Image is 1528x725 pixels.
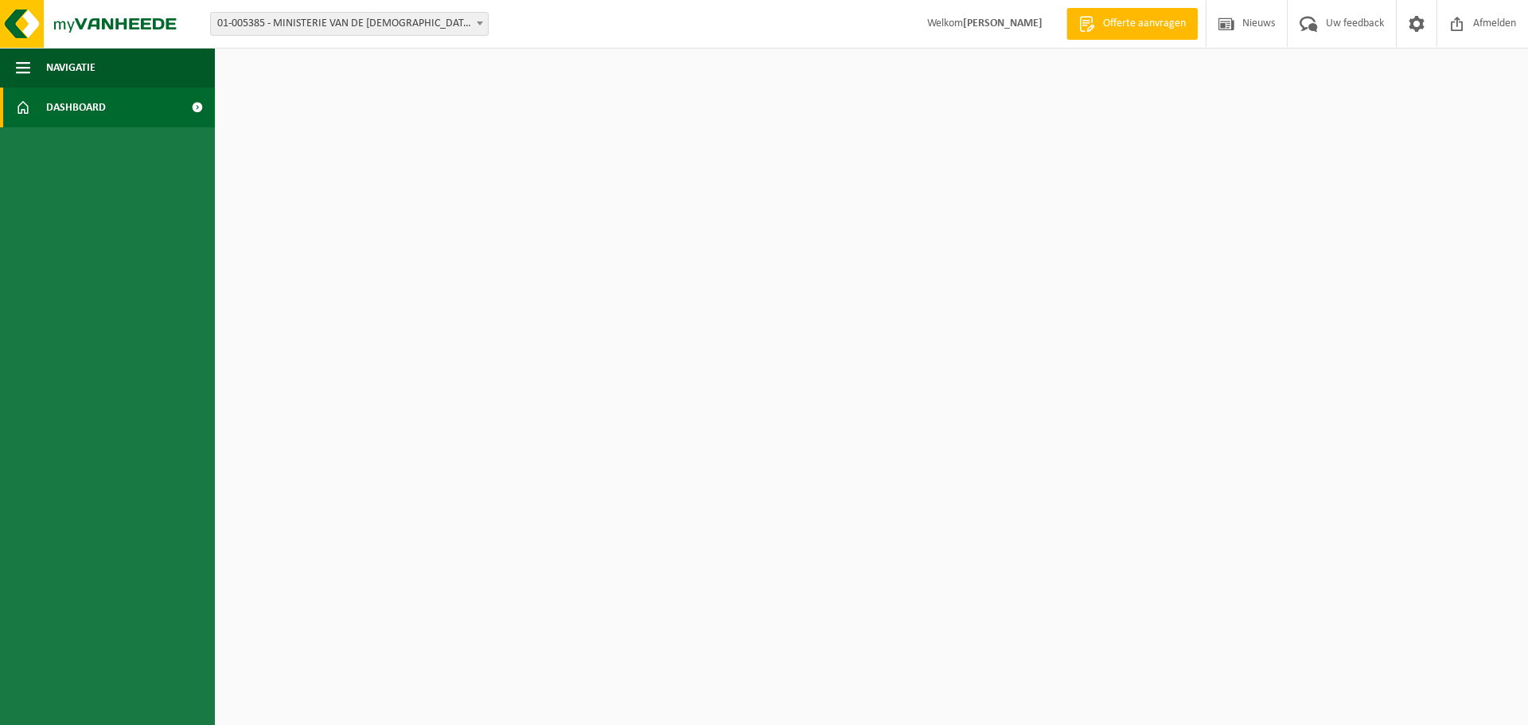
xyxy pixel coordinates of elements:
a: Offerte aanvragen [1066,8,1198,40]
span: 01-005385 - MINISTERIE VAN DE VLAAMSE GEMEENSCHAP - SINT-MICHIELS [211,13,488,35]
span: Offerte aanvragen [1099,16,1190,32]
strong: [PERSON_NAME] [963,18,1043,29]
span: Dashboard [46,88,106,127]
span: Navigatie [46,48,95,88]
iframe: chat widget [8,690,266,725]
span: 01-005385 - MINISTERIE VAN DE VLAAMSE GEMEENSCHAP - SINT-MICHIELS [210,12,489,36]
